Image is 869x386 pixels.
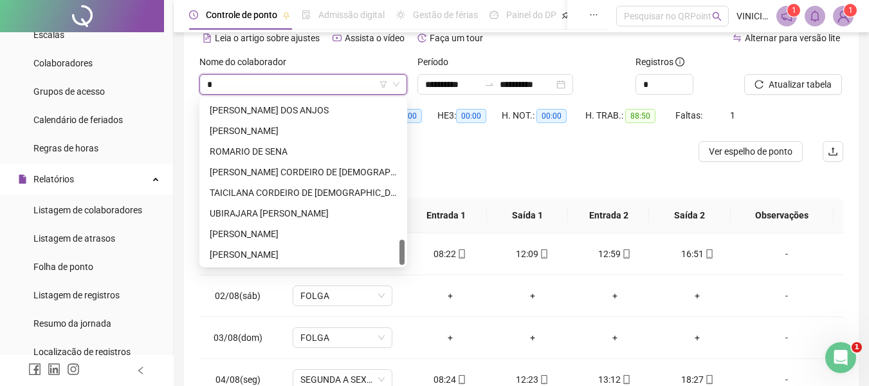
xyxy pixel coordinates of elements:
[202,141,405,162] div: ROMARIO DE SENA
[584,247,646,261] div: 12:59
[300,286,385,305] span: FOLGA
[380,81,387,88] span: filter
[202,100,405,121] div: RENILDO SANTOS DOS ANJOS
[636,55,684,69] span: Registros
[392,81,400,88] span: down
[419,331,481,345] div: +
[844,4,857,17] sup: Atualize o seu contato no menu Meus Dados
[741,208,823,222] span: Observações
[214,333,262,343] span: 03/08(dom)
[487,198,568,233] th: Saída 1
[210,165,397,179] div: [PERSON_NAME] CORDEIRO DE [DEMOGRAPHIC_DATA]
[852,342,862,352] span: 1
[749,289,825,303] div: -
[749,331,825,345] div: -
[699,141,803,162] button: Ver espelho de ponto
[413,10,478,20] span: Gestão de férias
[589,10,598,19] span: ellipsis
[502,289,563,303] div: +
[210,186,397,200] div: TAICILANA CORDEIRO DE [DEMOGRAPHIC_DATA]
[712,12,722,21] span: search
[781,10,792,22] span: notification
[202,182,405,203] div: TAICILANA CORDEIRO DE JESUS
[48,363,60,376] span: linkedin
[621,249,631,258] span: mobile
[675,110,704,121] span: Faltas:
[33,58,93,68] span: Colaboradores
[210,124,397,138] div: [PERSON_NAME]
[704,375,714,384] span: mobile
[202,121,405,141] div: RICARDO LEITE LOPES
[406,198,487,233] th: Entrada 1
[755,80,764,89] span: reload
[419,247,481,261] div: 08:22
[67,363,80,376] span: instagram
[210,144,397,159] div: ROMARIO DE SENA
[33,143,98,153] span: Regras de horas
[745,33,840,43] span: Alternar para versão lite
[484,79,495,90] span: to
[649,198,730,233] th: Saída 2
[215,374,261,385] span: 04/08(seg)
[33,233,115,244] span: Listagem de atrasos
[199,55,295,69] label: Nome do colaborador
[538,249,549,258] span: mobile
[666,247,728,261] div: 16:51
[502,108,585,123] div: H. NOT.:
[215,33,320,43] span: Leia o artigo sobre ajustes
[210,247,397,262] div: [PERSON_NAME]
[502,331,563,345] div: +
[675,57,684,66] span: info-circle
[396,10,405,19] span: sun
[28,363,41,376] span: facebook
[202,244,405,265] div: WELIGNTON LIMA SILVA
[536,109,567,123] span: 00:00
[825,342,856,373] iframe: Intercom live chat
[203,34,212,43] span: file-text
[834,6,853,26] img: 59819
[33,115,123,125] span: Calendário de feriados
[430,33,483,43] span: Faça um tour
[33,174,74,184] span: Relatórios
[33,318,111,329] span: Resumo da jornada
[189,10,198,19] span: clock-circle
[437,108,502,123] div: HE 3:
[730,110,735,121] span: 1
[210,103,397,117] div: [PERSON_NAME] DOS ANJOS
[202,224,405,244] div: WALACE SILVA LUZ
[736,9,769,23] span: VINICIUS
[419,289,481,303] div: +
[18,175,27,184] span: file
[206,10,277,20] span: Controle de ponto
[33,290,120,300] span: Listagem de registros
[318,10,385,20] span: Admissão digital
[749,247,825,261] div: -
[704,249,714,258] span: mobile
[506,10,556,20] span: Painel do DP
[489,10,499,19] span: dashboard
[33,30,64,40] span: Escalas
[562,12,569,19] span: pushpin
[792,6,796,15] span: 1
[709,144,792,159] span: Ver espelho de ponto
[568,198,649,233] th: Entrada 2
[731,198,834,233] th: Observações
[584,331,646,345] div: +
[215,291,261,301] span: 02/08(sáb)
[202,203,405,224] div: UBIRAJARA FRANCISCO NUNES JUNIOR
[502,247,563,261] div: 12:09
[809,10,821,22] span: bell
[345,33,405,43] span: Assista o vídeo
[33,86,105,97] span: Grupos de acesso
[456,375,466,384] span: mobile
[484,79,495,90] span: swap-right
[210,206,397,220] div: UBIRAJARA [PERSON_NAME]
[202,162,405,182] div: SABRINA RHAYANA CORDEIRO DE JESUS
[333,34,342,43] span: youtube
[621,375,631,384] span: mobile
[302,10,311,19] span: file-done
[417,34,426,43] span: history
[848,6,853,15] span: 1
[787,4,800,17] sup: 1
[136,366,145,375] span: left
